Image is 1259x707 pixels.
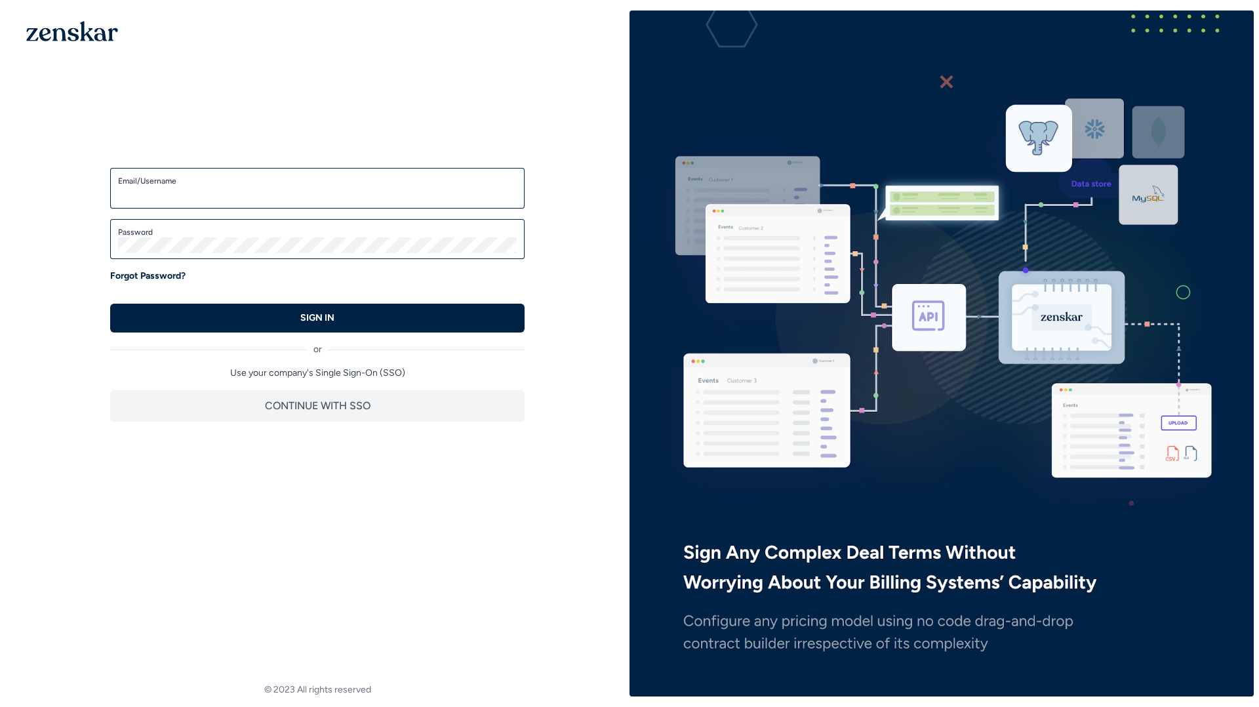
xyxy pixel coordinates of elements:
[110,304,525,333] button: SIGN IN
[110,333,525,356] div: or
[118,227,517,237] label: Password
[26,21,118,41] img: 1OGAJ2xQqyY4LXKgY66KYq0eOWRCkrZdAb3gUhuVAqdWPZE9SRJmCz+oDMSn4zDLXe31Ii730ItAGKgCKgCCgCikA4Av8PJUP...
[118,176,517,186] label: Email/Username
[300,312,334,325] p: SIGN IN
[110,390,525,422] button: CONTINUE WITH SSO
[110,270,186,283] a: Forgot Password?
[5,683,629,697] footer: © 2023 All rights reserved
[110,367,525,380] p: Use your company's Single Sign-On (SSO)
